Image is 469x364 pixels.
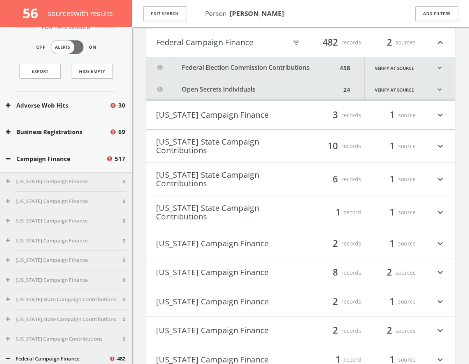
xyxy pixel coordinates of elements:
[146,57,337,79] button: Federal Election Commission Contributions
[369,36,416,49] div: sources
[156,204,301,221] button: [US_STATE] State Campaign Contributions
[314,171,361,188] div: records
[369,109,416,122] div: source
[123,316,125,323] span: 0
[6,217,123,225] button: [US_STATE] Campaign Finance
[118,101,125,110] span: 30
[156,324,301,337] button: [US_STATE] Campaign Finance
[329,266,341,279] span: 8
[364,57,424,79] a: Verify at source
[369,295,416,308] div: source
[48,9,113,18] span: source s with results
[369,324,416,337] div: sources
[369,171,416,188] div: source
[123,217,125,225] span: 0
[386,237,398,250] span: 1
[435,204,445,221] i: expand_more
[123,178,125,186] span: 0
[314,324,361,337] div: records
[146,79,341,101] button: Open Secrets Individuals
[6,296,123,304] button: [US_STATE] State Campaign Contributions
[6,256,123,264] button: [US_STATE] Campaign Finance
[386,205,398,219] span: 1
[435,266,445,279] i: expand_more
[369,237,416,250] div: source
[156,266,301,279] button: [US_STATE] Campaign Finance
[332,205,344,219] span: 1
[435,324,445,337] i: expand_more
[329,324,341,337] span: 2
[89,44,97,51] span: On
[314,36,361,49] div: records
[6,101,109,110] button: Adverse Web Hits
[36,44,46,51] span: Off
[364,79,424,101] a: Verify at source
[435,171,445,188] i: expand_more
[424,57,455,79] i: expand_more
[205,9,284,18] span: Person
[329,172,341,186] span: 6
[123,276,125,284] span: 0
[341,79,353,101] div: 24
[383,266,395,279] span: 2
[314,237,361,250] div: records
[369,138,416,155] div: source
[6,237,123,245] button: [US_STATE] Campaign Finance
[6,355,109,363] button: Federal Campaign Finance
[292,39,300,47] i: filter_list
[117,355,125,363] span: 482
[435,237,445,250] i: expand_more
[435,109,445,122] i: expand_more
[156,237,301,250] button: [US_STATE] Campaign Finance
[23,4,45,22] span: 56
[6,316,123,323] button: [US_STATE] State Campaign Contributions
[314,266,361,279] div: records
[6,154,106,163] button: Campaign Finance
[123,237,125,245] span: 0
[72,64,113,79] button: Hide Empty
[369,266,416,279] div: sources
[6,127,109,136] button: Business Registrations
[435,295,445,308] i: expand_more
[156,109,301,122] button: [US_STATE] Campaign Finance
[383,35,395,49] span: 2
[314,295,361,308] div: records
[386,139,398,153] span: 1
[424,79,455,101] i: expand_more
[230,9,284,18] b: [PERSON_NAME]
[415,6,458,21] button: Add Filters
[329,108,341,122] span: 3
[156,295,301,308] button: [US_STATE] Campaign Finance
[6,276,123,284] button: [US_STATE] Campaign Finance
[36,24,97,32] span: For This Search
[156,138,301,155] button: [US_STATE] State Campaign Contributions
[115,154,125,163] span: 517
[143,6,186,21] button: Edit Search
[337,57,353,79] div: 458
[435,36,445,49] i: expand_less
[319,35,341,49] span: 482
[6,198,123,205] button: [US_STATE] Campaign Finance
[118,127,125,136] span: 69
[156,171,301,188] button: [US_STATE] State Campaign Contributions
[329,237,341,250] span: 2
[314,204,361,221] div: record
[156,36,287,49] button: Federal Campaign Finance
[123,296,125,304] span: 0
[6,178,123,186] button: [US_STATE] Campaign Finance
[19,64,61,79] a: Export
[123,256,125,264] span: 0
[386,108,398,122] span: 1
[435,138,445,155] i: expand_more
[324,139,341,153] span: 10
[329,295,341,308] span: 2
[386,295,398,308] span: 1
[123,335,125,343] span: 0
[123,198,125,205] span: 0
[383,324,395,337] span: 2
[369,204,416,221] div: source
[314,109,361,122] div: records
[6,335,123,343] button: [US_STATE] Campaign Contributions
[386,172,398,186] span: 1
[314,138,361,155] div: records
